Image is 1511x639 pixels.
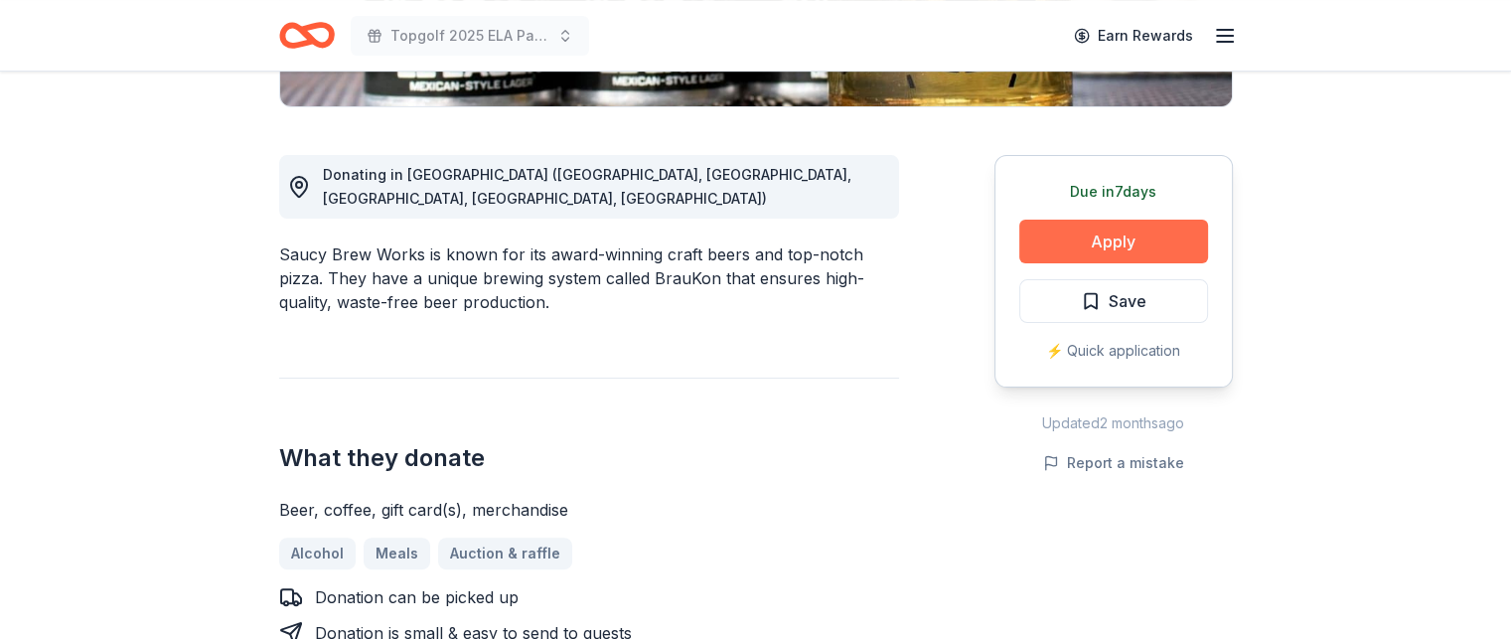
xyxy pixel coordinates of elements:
h2: What they donate [279,442,899,474]
div: Saucy Brew Works is known for its award-winning craft beers and top-notch pizza. They have a uniq... [279,242,899,314]
div: ⚡️ Quick application [1019,339,1208,363]
button: Save [1019,279,1208,323]
a: Alcohol [279,538,356,569]
div: Due in 7 days [1019,180,1208,204]
button: Topgolf 2025 ELA Par=tee [351,16,589,56]
div: Donation can be picked up [315,585,519,609]
a: Auction & raffle [438,538,572,569]
a: Earn Rewards [1062,18,1205,54]
a: Home [279,12,335,59]
a: Meals [364,538,430,569]
span: Topgolf 2025 ELA Par=tee [390,24,549,48]
div: Updated 2 months ago [994,411,1233,435]
button: Apply [1019,220,1208,263]
span: Donating in [GEOGRAPHIC_DATA] ([GEOGRAPHIC_DATA], [GEOGRAPHIC_DATA], [GEOGRAPHIC_DATA], [GEOGRAPH... [323,166,851,207]
button: Report a mistake [1043,451,1184,475]
span: Save [1109,288,1146,314]
div: Beer, coffee, gift card(s), merchandise [279,498,899,522]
